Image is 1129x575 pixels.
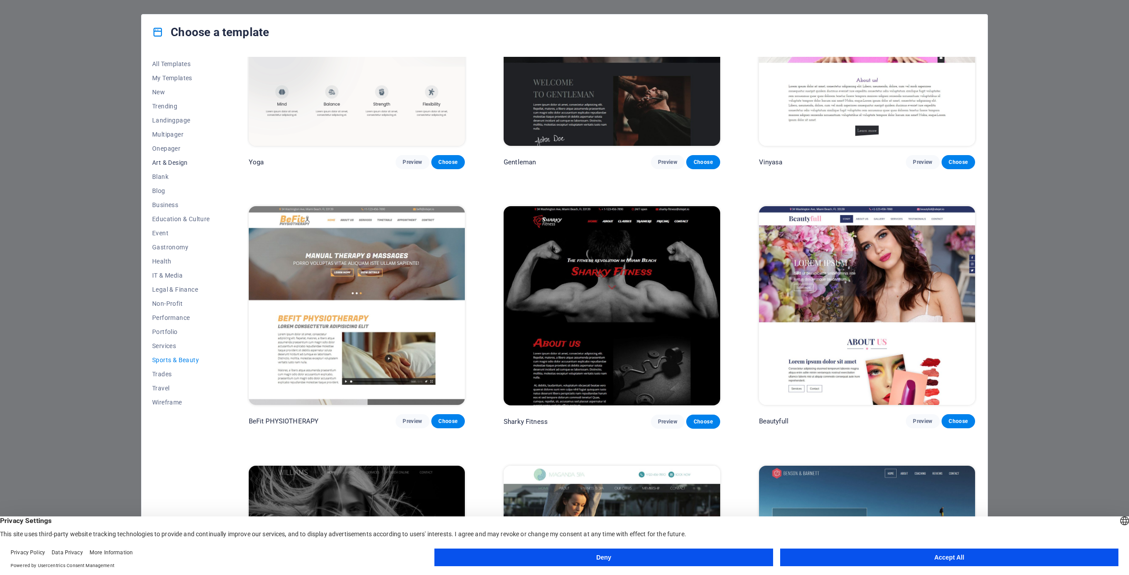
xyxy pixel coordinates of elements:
[913,418,932,425] span: Preview
[396,155,429,169] button: Preview
[152,85,210,99] button: New
[249,417,319,426] p: BeFit PHYSIOTHERAPY
[152,286,210,293] span: Legal & Finance
[152,353,210,367] button: Sports & Beauty
[152,226,210,240] button: Event
[658,418,677,425] span: Preview
[152,212,210,226] button: Education & Culture
[152,187,210,194] span: Blog
[152,395,210,409] button: Wireframe
[152,145,210,152] span: Onepager
[152,57,210,71] button: All Templates
[152,141,210,156] button: Onepager
[152,99,210,113] button: Trending
[152,268,210,282] button: IT & Media
[651,415,684,429] button: Preview
[504,158,536,167] p: Gentleman
[152,254,210,268] button: Health
[152,159,210,166] span: Art & Design
[152,356,210,364] span: Sports & Beauty
[152,371,210,378] span: Trades
[152,342,210,349] span: Services
[906,414,939,428] button: Preview
[504,417,548,426] p: Sharky Fitness
[152,230,210,237] span: Event
[249,158,264,167] p: Yoga
[906,155,939,169] button: Preview
[152,117,210,124] span: Landingpage
[152,25,269,39] h4: Choose a template
[438,159,458,166] span: Choose
[693,418,713,425] span: Choose
[152,240,210,254] button: Gastronomy
[249,206,465,405] img: BeFit PHYSIOTHERAPY
[152,297,210,311] button: Non-Profit
[152,71,210,85] button: My Templates
[152,314,210,321] span: Performance
[152,184,210,198] button: Blog
[152,131,210,138] span: Multipager
[152,215,210,223] span: Education & Culture
[152,60,210,67] span: All Templates
[152,113,210,127] button: Landingpage
[658,159,677,166] span: Preview
[949,159,968,166] span: Choose
[949,418,968,425] span: Choose
[942,414,975,428] button: Choose
[913,159,932,166] span: Preview
[152,258,210,265] span: Health
[942,155,975,169] button: Choose
[152,399,210,406] span: Wireframe
[152,339,210,353] button: Services
[686,415,720,429] button: Choose
[152,156,210,170] button: Art & Design
[152,127,210,141] button: Multipager
[152,170,210,184] button: Blank
[152,244,210,251] span: Gastronomy
[651,155,684,169] button: Preview
[152,325,210,339] button: Portfolio
[759,417,789,426] p: Beautyfull
[431,414,465,428] button: Choose
[152,74,210,82] span: My Templates
[152,282,210,297] button: Legal & Finance
[504,206,720,405] img: Sharky Fitness
[759,158,783,167] p: Vinyasa
[152,367,210,381] button: Trades
[152,201,210,208] span: Business
[152,89,210,96] span: New
[396,414,429,428] button: Preview
[693,159,713,166] span: Choose
[686,155,720,169] button: Choose
[152,103,210,110] span: Trending
[438,418,458,425] span: Choose
[759,206,975,405] img: Beautyfull
[152,173,210,180] span: Blank
[152,272,210,279] span: IT & Media
[431,155,465,169] button: Choose
[152,311,210,325] button: Performance
[152,381,210,395] button: Travel
[152,198,210,212] button: Business
[403,159,422,166] span: Preview
[152,385,210,392] span: Travel
[403,418,422,425] span: Preview
[152,328,210,335] span: Portfolio
[152,300,210,307] span: Non-Profit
